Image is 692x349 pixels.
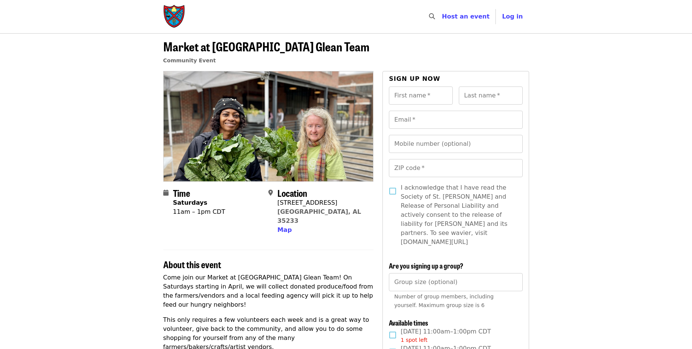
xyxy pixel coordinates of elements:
input: [object Object] [389,273,522,291]
img: Society of St. Andrew - Home [163,5,186,29]
strong: Saturdays [173,199,207,206]
input: First name [389,86,453,105]
a: [GEOGRAPHIC_DATA], AL 35233 [277,208,361,224]
span: 1 spot left [401,337,427,343]
a: Community Event [163,57,216,63]
div: [STREET_ADDRESS] [277,198,367,207]
button: Map [277,225,292,235]
span: Available times [389,318,428,327]
input: ZIP code [389,159,522,177]
span: Number of group members, including yourself. Maximum group size is 6 [394,293,494,308]
input: Last name [459,86,523,105]
button: Log in [496,9,529,24]
p: Come join our Market at [GEOGRAPHIC_DATA] Glean Team! On Saturdays starting in April, we will col... [163,273,374,309]
img: Market at Pepper Place Glean Team organized by Society of St. Andrew [164,71,373,181]
span: Market at [GEOGRAPHIC_DATA] Glean Team [163,37,369,55]
input: Mobile number (optional) [389,135,522,153]
i: calendar icon [163,189,169,196]
span: Location [277,186,307,199]
span: About this event [163,258,221,271]
span: Time [173,186,190,199]
a: Host an event [442,13,489,20]
span: Map [277,226,292,233]
input: Email [389,111,522,129]
span: [DATE] 11:00am–1:00pm CDT [401,327,491,344]
i: map-marker-alt icon [268,189,273,196]
i: search icon [429,13,435,20]
span: Sign up now [389,75,440,82]
span: Log in [502,13,523,20]
span: Are you signing up a group? [389,261,463,270]
input: Search [440,8,446,26]
span: I acknowledge that I have read the Society of St. [PERSON_NAME] and Release of Personal Liability... [401,183,516,247]
div: 11am – 1pm CDT [173,207,225,216]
